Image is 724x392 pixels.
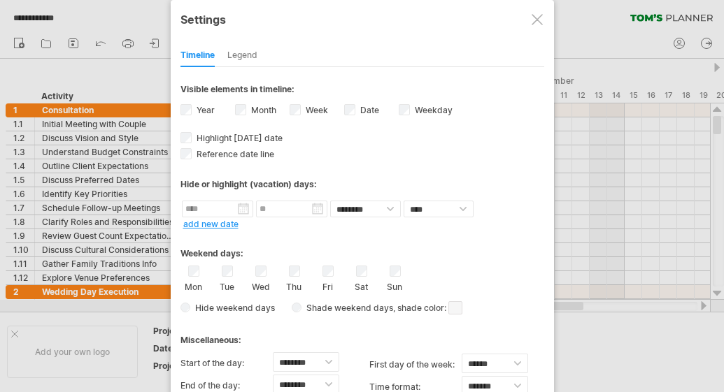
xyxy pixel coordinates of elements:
[180,235,544,262] div: Weekend days:
[357,105,379,115] label: Date
[319,279,336,292] label: Fri
[227,45,257,67] div: Legend
[301,303,393,313] span: Shade weekend days
[386,279,404,292] label: Sun
[180,6,544,31] div: Settings
[353,279,370,292] label: Sat
[252,279,269,292] label: Wed
[183,219,239,229] a: add new date
[180,84,544,99] div: Visible elements in timeline:
[185,279,202,292] label: Mon
[412,105,453,115] label: Weekday
[218,279,236,292] label: Tue
[448,301,462,314] span: click here to change the shade color
[303,105,328,115] label: Week
[248,105,276,115] label: Month
[180,179,544,189] div: Hide or highlight (vacation) days:
[285,279,303,292] label: Thu
[393,300,462,317] span: , shade color:
[180,352,273,375] label: Start of the day:
[194,105,215,115] label: Year
[194,149,274,159] span: Reference date line
[194,133,283,143] span: Highlight [DATE] date
[369,354,462,376] label: first day of the week:
[180,321,544,349] div: Miscellaneous:
[180,45,215,67] div: Timeline
[190,303,275,313] span: Hide weekend days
